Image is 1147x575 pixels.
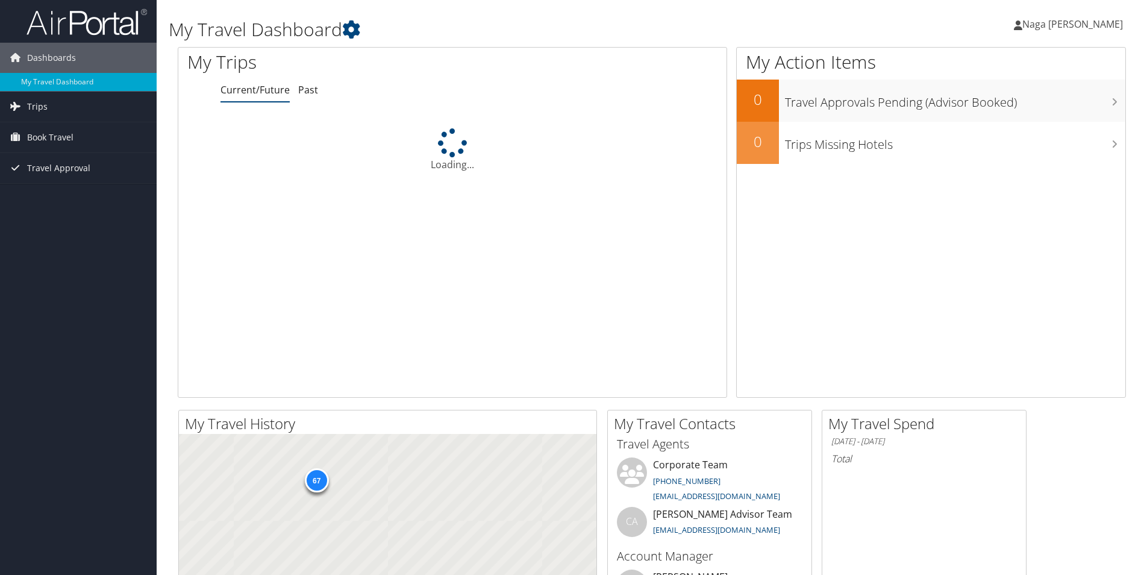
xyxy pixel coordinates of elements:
[785,130,1125,153] h3: Trips Missing Hotels
[617,548,802,565] h3: Account Manager
[737,131,779,152] h2: 0
[27,8,147,36] img: airportal-logo.png
[653,476,720,486] a: [PHONE_NUMBER]
[1022,17,1123,31] span: Naga [PERSON_NAME]
[611,457,808,507] li: Corporate Team
[187,49,489,75] h1: My Trips
[737,122,1125,164] a: 0Trips Missing Hotels
[737,89,779,110] h2: 0
[220,83,290,96] a: Current/Future
[614,413,811,434] h2: My Travel Contacts
[831,436,1017,447] h6: [DATE] - [DATE]
[298,83,318,96] a: Past
[27,92,48,122] span: Trips
[737,49,1125,75] h1: My Action Items
[185,413,596,434] h2: My Travel History
[178,128,727,172] div: Loading...
[617,507,647,537] div: CA
[617,436,802,453] h3: Travel Agents
[169,17,813,42] h1: My Travel Dashboard
[653,524,780,535] a: [EMAIL_ADDRESS][DOMAIN_NAME]
[653,491,780,501] a: [EMAIL_ADDRESS][DOMAIN_NAME]
[27,153,90,183] span: Travel Approval
[1014,6,1135,42] a: Naga [PERSON_NAME]
[27,43,76,73] span: Dashboards
[611,507,808,546] li: [PERSON_NAME] Advisor Team
[828,413,1026,434] h2: My Travel Spend
[27,122,73,152] span: Book Travel
[737,80,1125,122] a: 0Travel Approvals Pending (Advisor Booked)
[785,88,1125,111] h3: Travel Approvals Pending (Advisor Booked)
[304,468,328,492] div: 67
[831,452,1017,465] h6: Total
